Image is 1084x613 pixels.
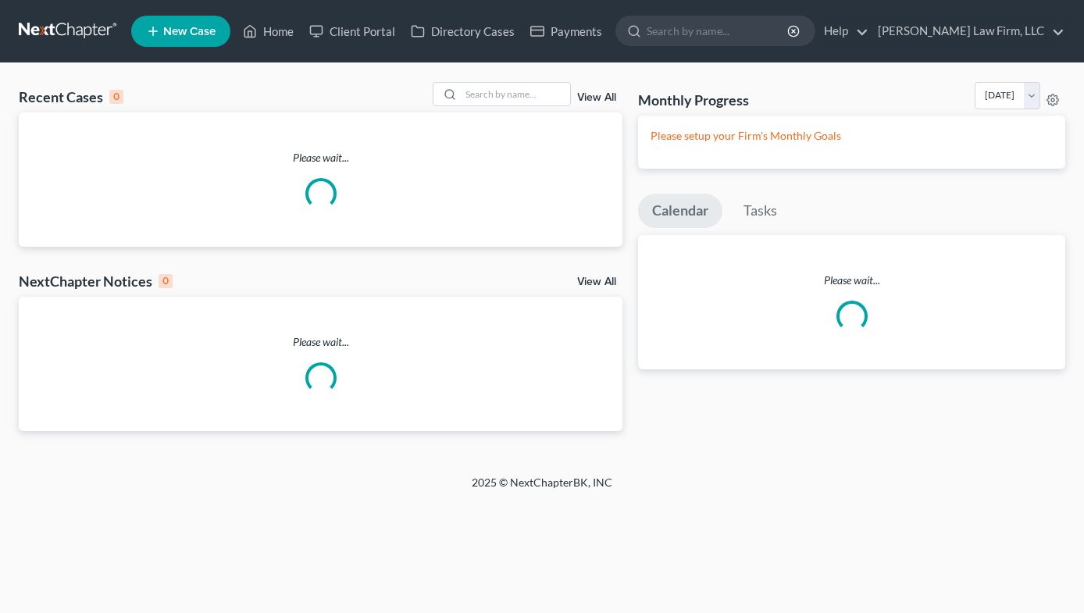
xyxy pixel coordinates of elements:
[109,90,123,104] div: 0
[403,17,522,45] a: Directory Cases
[651,128,1053,144] p: Please setup your Firm's Monthly Goals
[163,26,216,37] span: New Case
[19,334,622,350] p: Please wait...
[301,17,403,45] a: Client Portal
[97,475,987,503] div: 2025 © NextChapterBK, INC
[870,17,1064,45] a: [PERSON_NAME] Law Firm, LLC
[638,273,1065,288] p: Please wait...
[816,17,868,45] a: Help
[638,194,722,228] a: Calendar
[235,17,301,45] a: Home
[577,92,616,103] a: View All
[19,150,622,166] p: Please wait...
[522,17,610,45] a: Payments
[19,272,173,290] div: NextChapter Notices
[577,276,616,287] a: View All
[461,83,570,105] input: Search by name...
[638,91,749,109] h3: Monthly Progress
[19,87,123,106] div: Recent Cases
[159,274,173,288] div: 0
[647,16,790,45] input: Search by name...
[729,194,791,228] a: Tasks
